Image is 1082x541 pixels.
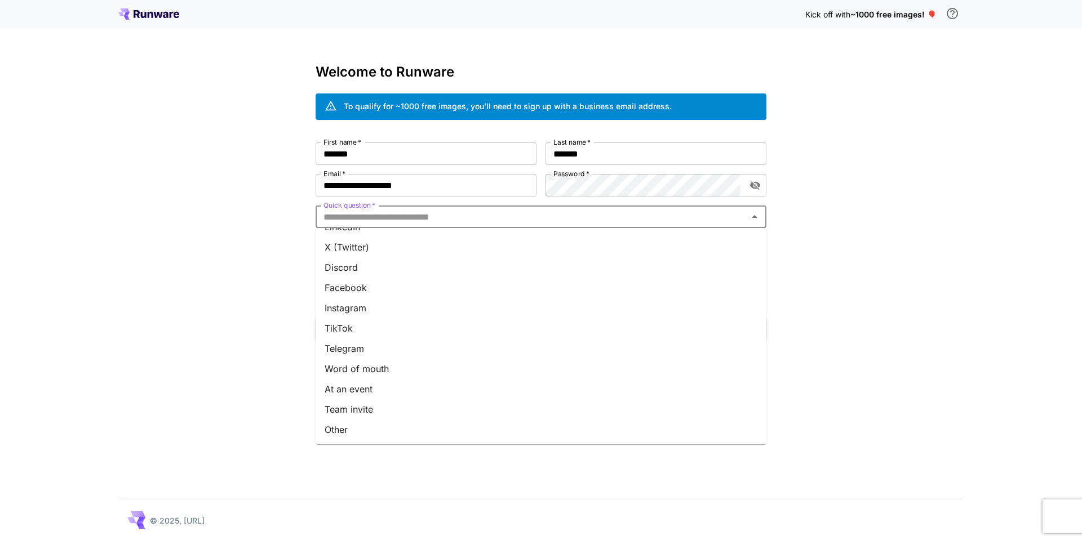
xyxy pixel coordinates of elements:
[745,175,765,195] button: toggle password visibility
[316,257,766,278] li: Discord
[850,10,937,19] span: ~1000 free images! 🎈
[316,64,766,80] h3: Welcome to Runware
[747,209,762,225] button: Close
[323,200,375,210] label: Quick question
[316,298,766,318] li: Instagram
[316,359,766,379] li: Word of mouth
[323,137,361,147] label: First name
[316,237,766,257] li: X (Twitter)
[316,278,766,298] li: Facebook
[316,318,766,338] li: TikTok
[316,419,766,440] li: Other
[316,379,766,399] li: At an event
[323,169,345,178] label: Email
[316,338,766,359] li: Telegram
[805,10,850,19] span: Kick off with
[150,515,205,526] p: © 2025, [URL]
[316,399,766,419] li: Team invite
[344,100,672,112] div: To qualify for ~1000 free images, you’ll need to sign up with a business email address.
[941,2,964,25] button: In order to qualify for free credit, you need to sign up with a business email address and click ...
[553,169,589,178] label: Password
[553,137,591,147] label: Last name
